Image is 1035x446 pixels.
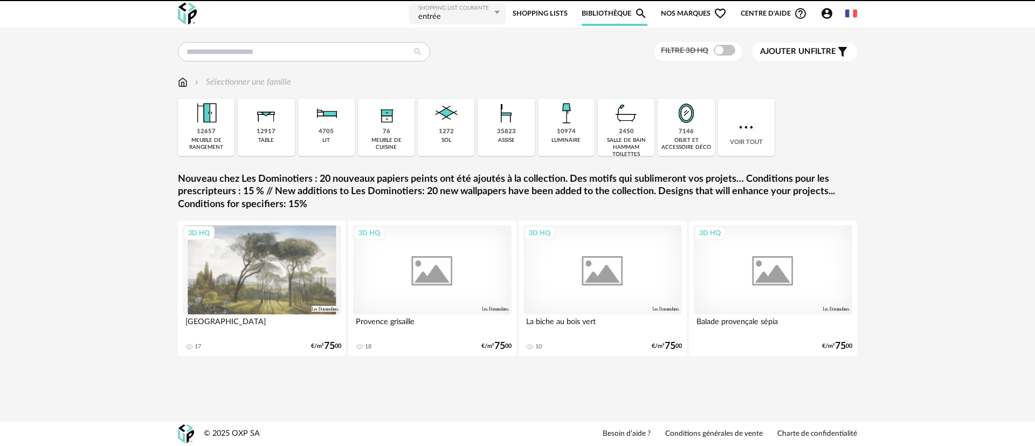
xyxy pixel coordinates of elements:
span: Help Circle Outline icon [794,7,807,20]
span: Nos marques [661,2,727,26]
img: Salle%20de%20bain.png [612,99,641,128]
img: OXP [178,424,194,443]
div: table [258,137,274,144]
div: 76 [383,128,390,136]
div: 18 [365,343,371,351]
a: Besoin d'aide ? [603,429,651,439]
div: 12917 [257,128,275,136]
a: 3D HQ Balade provençale sépia €/m²7500 [689,221,857,356]
div: objet et accessoire déco [661,137,711,151]
span: Account Circle icon [820,7,833,20]
img: Sol.png [432,99,461,128]
span: filtre [760,46,836,57]
span: 75 [324,342,335,350]
span: Magnify icon [634,7,647,20]
img: Assise.png [492,99,521,128]
div: 7146 [679,128,694,136]
div: Sélectionner une famille [192,76,291,88]
div: 10 [535,343,542,351]
div: La biche au bois vert [523,314,682,336]
img: Miroir.png [672,99,701,128]
span: Centre d'aideHelp Circle Outline icon [741,7,807,20]
div: €/m² 00 [822,342,852,350]
button: Ajouter unfiltre Filter icon [752,43,857,61]
div: salle de bain hammam toilettes [601,137,651,158]
div: meuble de rangement [181,137,231,151]
span: 75 [665,342,675,350]
span: Heart Outline icon [714,7,727,20]
a: 3D HQ La biche au bois vert 10 €/m²7500 [519,221,687,356]
div: 4705 [319,128,334,136]
img: fr [845,8,857,19]
div: lit [322,137,330,144]
a: 3D HQ [GEOGRAPHIC_DATA] 17 €/m²7500 [178,221,346,356]
div: 17 [195,343,201,351]
div: 2450 [619,128,634,136]
img: more.7b13dc1.svg [736,118,756,137]
div: 1272 [439,128,454,136]
span: Filtre 3D HQ [661,47,708,54]
div: 3D HQ [183,226,215,240]
img: OXP [178,3,197,25]
a: 3D HQ Provence grisaille 18 €/m²7500 [348,221,516,356]
a: Shopping Lists [513,2,568,26]
div: 3D HQ [524,226,555,240]
div: Voir tout [718,99,775,156]
a: BibliothèqueMagnify icon [582,2,647,26]
div: entrée [418,12,441,22]
a: Nouveau chez Les Dominotiers : 20 nouveaux papiers peints ont été ajoutés à la collection. Des mo... [178,173,857,211]
span: Ajouter un [760,47,811,56]
span: Account Circle icon [820,7,838,20]
div: €/m² 00 [311,342,341,350]
div: 12657 [197,128,216,136]
a: Conditions générales de vente [665,429,763,439]
span: Filter icon [836,45,849,58]
div: luminaire [551,137,581,144]
div: meuble de cuisine [361,137,411,151]
img: Luminaire.png [551,99,581,128]
div: €/m² 00 [652,342,682,350]
img: svg+xml;base64,PHN2ZyB3aWR0aD0iMTYiIGhlaWdodD0iMTYiIHZpZXdCb3g9IjAgMCAxNiAxNiIgZmlsbD0ibm9uZSIgeG... [192,76,201,88]
img: Table.png [252,99,281,128]
div: €/m² 00 [481,342,512,350]
img: Rangement.png [372,99,401,128]
div: 3D HQ [354,226,385,240]
div: 3D HQ [694,226,726,240]
div: [GEOGRAPHIC_DATA] [183,314,341,336]
img: Meuble%20de%20rangement.png [192,99,221,128]
div: assise [498,137,515,144]
div: 35823 [497,128,516,136]
span: 75 [494,342,505,350]
span: 75 [835,342,846,350]
div: Balade provençale sépia [694,314,852,336]
a: Charte de confidentialité [777,429,857,439]
div: 10974 [557,128,576,136]
img: Literie.png [312,99,341,128]
div: sol [441,137,451,144]
div: Provence grisaille [353,314,512,336]
div: © 2025 OXP SA [204,429,260,439]
img: svg+xml;base64,PHN2ZyB3aWR0aD0iMTYiIGhlaWdodD0iMTciIHZpZXdCb3g9IjAgMCAxNiAxNyIgZmlsbD0ibm9uZSIgeG... [178,76,188,88]
div: Shopping List courante [418,5,492,12]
